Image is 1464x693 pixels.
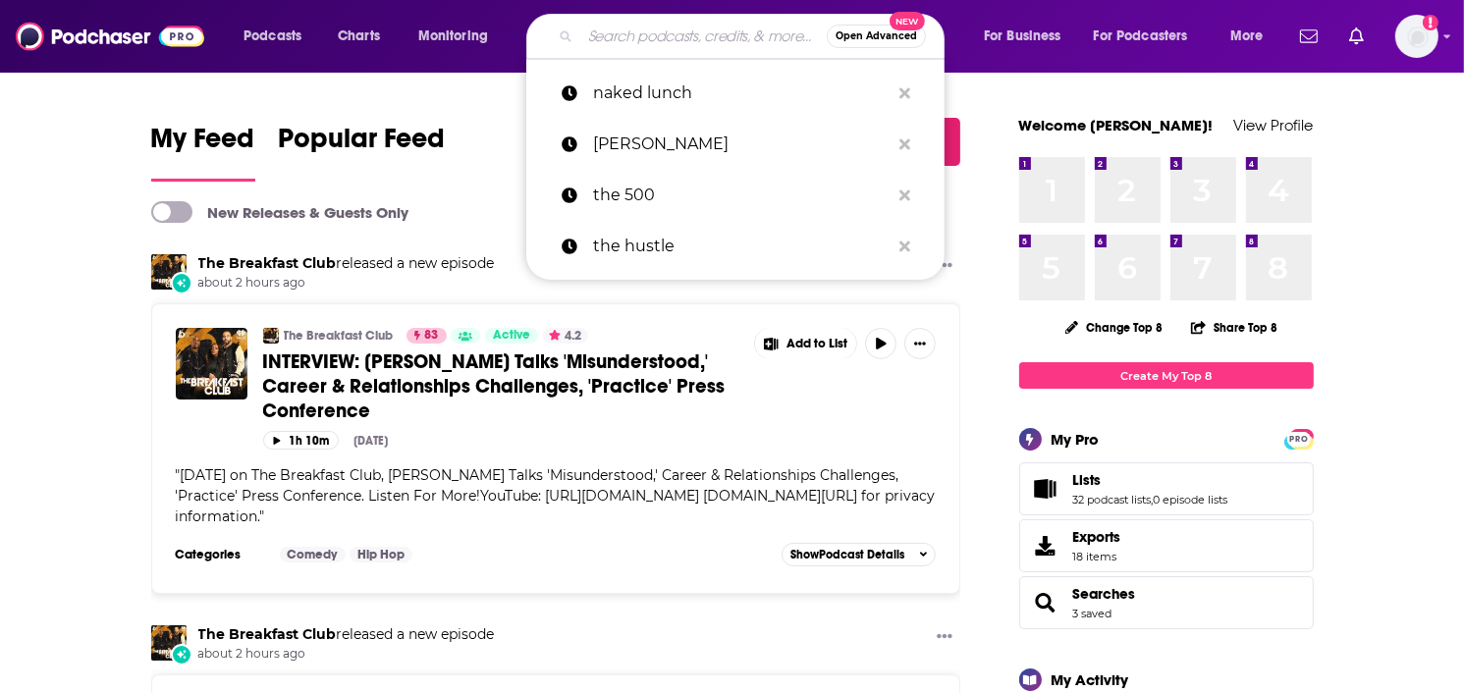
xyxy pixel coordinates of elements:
[1019,462,1314,515] span: Lists
[1287,431,1311,446] a: PRO
[151,122,255,167] span: My Feed
[1423,15,1438,30] svg: Add a profile image
[970,21,1086,52] button: open menu
[1292,20,1326,53] a: Show notifications dropdown
[198,254,337,272] a: The Breakfast Club
[350,547,412,562] a: Hip Hop
[1019,362,1314,389] a: Create My Top 8
[176,466,936,525] span: " "
[284,328,394,344] a: The Breakfast Club
[1019,576,1314,629] span: Searches
[1287,432,1311,447] span: PRO
[1026,475,1065,503] a: Lists
[1395,15,1438,58] span: Logged in as TaraKennedy
[790,548,904,561] span: Show Podcast Details
[418,23,488,50] span: Monitoring
[1073,550,1121,563] span: 18 items
[1073,493,1152,506] a: 32 podcast lists
[1073,471,1228,489] a: Lists
[984,23,1061,50] span: For Business
[176,328,247,400] img: INTERVIEW: Allen Iverson Talks 'Misunderstood,' Career & Relationships Challenges, 'Practice' Pre...
[593,170,890,221] p: the 500
[526,68,945,119] a: naked lunch
[263,349,726,423] span: INTERVIEW: [PERSON_NAME] Talks 'Misunderstood,' Career & Relationships Challenges, 'Practice' Pre...
[1073,607,1112,620] a: 3 saved
[580,21,827,52] input: Search podcasts, credits, & more...
[244,23,301,50] span: Podcasts
[782,543,937,566] button: ShowPodcast Details
[526,221,945,272] a: the hustle
[198,254,495,273] h3: released a new episode
[1052,670,1129,689] div: My Activity
[407,328,447,344] a: 83
[151,201,409,223] a: New Releases & Guests Only
[755,328,857,359] button: Show More Button
[526,119,945,170] a: [PERSON_NAME]
[16,18,204,55] img: Podchaser - Follow, Share and Rate Podcasts
[1026,532,1065,560] span: Exports
[904,328,936,359] button: Show More Button
[929,625,960,650] button: Show More Button
[593,119,890,170] p: jay shetty
[198,625,495,644] h3: released a new episode
[1395,15,1438,58] img: User Profile
[1073,528,1121,546] span: Exports
[325,21,392,52] a: Charts
[198,275,495,292] span: about 2 hours ago
[230,21,327,52] button: open menu
[280,547,346,562] a: Comedy
[1019,116,1214,134] a: Welcome [PERSON_NAME]!
[526,170,945,221] a: the 500
[171,644,192,666] div: New Episode
[1190,308,1278,346] button: Share Top 8
[1154,493,1228,506] a: 0 episode lists
[263,431,339,450] button: 1h 10m
[151,254,187,290] img: The Breakfast Club
[1230,23,1264,50] span: More
[1026,589,1065,616] a: Searches
[543,328,588,344] button: 4.2
[545,14,963,59] div: Search podcasts, credits, & more...
[354,434,389,448] div: [DATE]
[1073,471,1102,489] span: Lists
[1234,116,1314,134] a: View Profile
[593,68,890,119] p: naked lunch
[1052,430,1100,449] div: My Pro
[493,326,530,346] span: Active
[1081,21,1217,52] button: open menu
[263,349,740,423] a: INTERVIEW: [PERSON_NAME] Talks 'Misunderstood,' Career & Relationships Challenges, 'Practice' Pre...
[1054,315,1175,340] button: Change Top 8
[151,122,255,182] a: My Feed
[171,272,192,293] div: New Episode
[827,25,926,48] button: Open AdvancedNew
[1395,15,1438,58] button: Show profile menu
[890,12,925,30] span: New
[1073,585,1136,603] a: Searches
[176,547,264,562] h3: Categories
[279,122,446,182] a: Popular Feed
[929,254,960,279] button: Show More Button
[151,625,187,661] img: The Breakfast Club
[279,122,446,167] span: Popular Feed
[176,466,936,525] span: [DATE] on The Breakfast Club, [PERSON_NAME] Talks 'Misunderstood,' Career & Relationships Challen...
[198,625,337,643] a: The Breakfast Club
[338,23,380,50] span: Charts
[1094,23,1188,50] span: For Podcasters
[1152,493,1154,506] span: ,
[836,31,917,41] span: Open Advanced
[485,328,538,344] a: Active
[1217,21,1288,52] button: open menu
[425,326,439,346] span: 83
[405,21,514,52] button: open menu
[1019,519,1314,572] a: Exports
[263,328,279,344] img: The Breakfast Club
[1341,20,1372,53] a: Show notifications dropdown
[593,221,890,272] p: the hustle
